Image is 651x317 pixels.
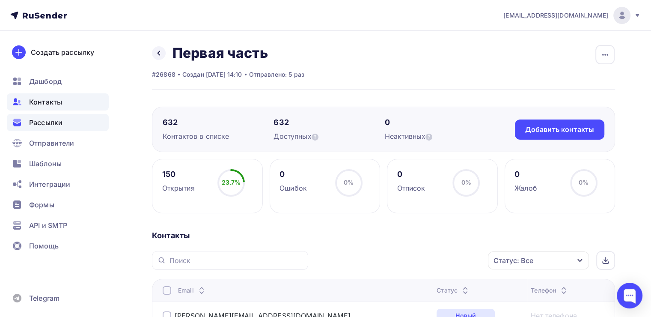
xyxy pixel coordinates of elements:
span: Telegram [29,293,59,303]
a: Отправители [7,135,109,152]
div: Неактивных [385,131,496,141]
input: Поиск [169,256,303,265]
div: Открытия [162,183,195,193]
a: Формы [7,196,109,213]
h2: Первая часть [172,45,268,62]
div: Отписок [397,183,425,193]
button: Статус: Все [488,251,589,270]
a: Дашборд [7,73,109,90]
a: Контакты [7,93,109,111]
div: Статус: Все [493,255,533,266]
span: Дашборд [29,76,62,87]
span: 0% [461,179,471,186]
span: Рассылки [29,117,62,128]
span: 0% [344,179,354,186]
span: Шаблоны [29,158,62,169]
div: 0 [385,117,496,128]
span: [EMAIL_ADDRESS][DOMAIN_NAME] [503,11,608,20]
div: 632 [163,117,273,128]
div: 0 [279,169,307,179]
div: Доступных [273,131,384,141]
div: Жалоб [514,183,537,193]
div: Email [178,286,207,295]
span: Контакты [29,97,62,107]
div: Отправлено: 5 раз [249,70,304,79]
a: [EMAIL_ADDRESS][DOMAIN_NAME] [503,7,641,24]
span: Помощь [29,241,59,251]
div: Ошибок [279,183,307,193]
span: Интеграции [29,179,70,189]
div: Телефон [531,286,569,295]
a: Шаблоны [7,155,109,172]
span: 0% [579,179,589,186]
span: Отправители [29,138,74,148]
div: Создан [DATE] 14:10 [182,70,242,79]
div: 150 [162,169,195,179]
div: Создать рассылку [31,47,94,57]
span: API и SMTP [29,220,67,230]
div: 632 [273,117,384,128]
div: Добавить контакты [525,125,594,135]
div: 0 [397,169,425,179]
div: #26868 [152,70,175,79]
span: 23.7% [222,179,241,186]
div: Статус [437,286,470,295]
span: Формы [29,200,54,210]
div: 0 [514,169,537,179]
a: Рассылки [7,114,109,131]
div: Контакты [152,230,615,241]
div: Контактов в списке [163,131,273,141]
